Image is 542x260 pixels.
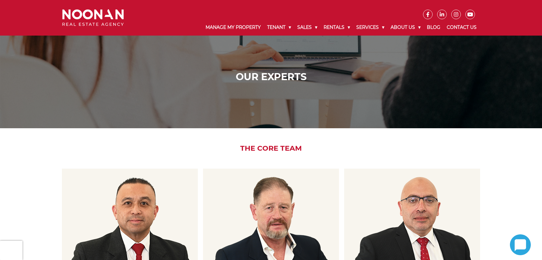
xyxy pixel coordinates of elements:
[387,19,424,36] a: About Us
[424,19,444,36] a: Blog
[57,144,485,153] h2: The Core Team
[294,19,320,36] a: Sales
[320,19,353,36] a: Rentals
[202,19,264,36] a: Manage My Property
[64,71,478,83] h1: Our Experts
[264,19,294,36] a: Tenant
[444,19,480,36] a: Contact Us
[353,19,387,36] a: Services
[62,9,124,26] img: Noonan Real Estate Agency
